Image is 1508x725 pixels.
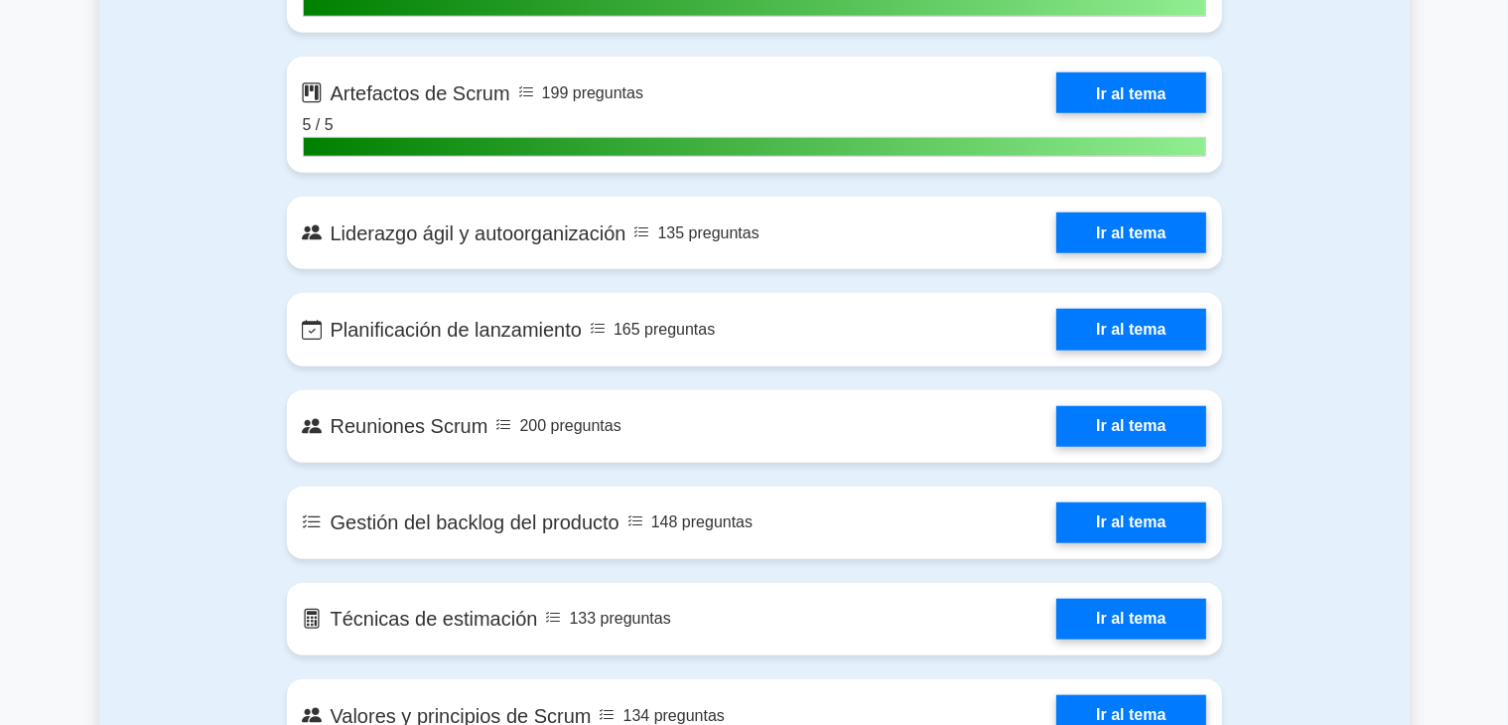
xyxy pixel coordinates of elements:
[1056,213,1205,253] a: Ir al tema
[1056,406,1205,447] a: Ir al tema
[1056,309,1205,350] a: Ir al tema
[1056,599,1205,640] a: Ir al tema
[1056,503,1205,543] a: Ir al tema
[1056,72,1205,113] a: Ir al tema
